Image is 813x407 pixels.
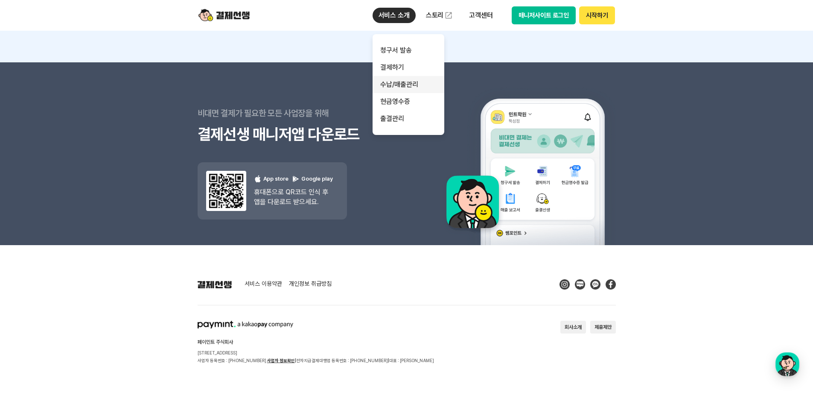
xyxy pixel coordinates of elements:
[373,76,444,93] a: 수납/매출관리
[512,6,576,24] button: 매니저사이트 로그인
[198,340,434,345] h2: 페이민트 주식회사
[198,321,293,328] img: paymint logo
[245,281,282,288] a: 서비스 이용약관
[435,64,616,245] img: 앱 예시 이미지
[254,175,262,183] img: 애플 로고
[198,281,232,288] img: 결제선생 로고
[198,102,407,124] p: 비대면 결제가 필요한 모든 사업장을 위해
[292,175,333,183] p: Google play
[373,8,416,23] p: 서비스 소개
[575,279,585,290] img: Blog
[444,11,453,20] img: 외부 도메인 오픈
[579,6,615,24] button: 시작하기
[206,171,246,211] img: 앱 다운도르드 qr
[373,42,444,59] a: 청구서 발송
[463,8,498,23] p: 고객센터
[3,271,56,292] a: 홈
[267,358,295,363] a: 사업자 정보확인
[198,349,434,357] p: [STREET_ADDRESS]
[198,357,434,364] p: 사업자 등록번호 : [PHONE_NUMBER] 전자지급결제대행업 등록번호 : [PHONE_NUMBER] 대표 : [PERSON_NAME]
[56,271,110,292] a: 대화
[373,110,444,127] a: 출결관리
[78,284,88,291] span: 대화
[420,7,459,24] a: 스토리
[373,93,444,110] a: 현금영수증
[590,279,600,290] img: Kakao Talk
[198,124,407,145] h3: 결제선생 매니저앱 다운로드
[110,271,164,292] a: 설정
[559,279,570,290] img: Instagram
[254,175,288,183] p: App store
[27,284,32,290] span: 홈
[132,284,142,290] span: 설정
[292,175,300,183] img: 구글 플레이 로고
[388,358,389,363] span: |
[590,321,616,334] button: 제휴제안
[295,358,296,363] span: |
[289,281,332,288] a: 개인정보 취급방침
[606,279,616,290] img: Facebook
[198,7,250,23] img: logo
[254,187,333,207] p: 휴대폰으로 QR코드 인식 후 앱을 다운로드 받으세요.
[373,59,444,76] a: 결제하기
[560,321,586,334] button: 회사소개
